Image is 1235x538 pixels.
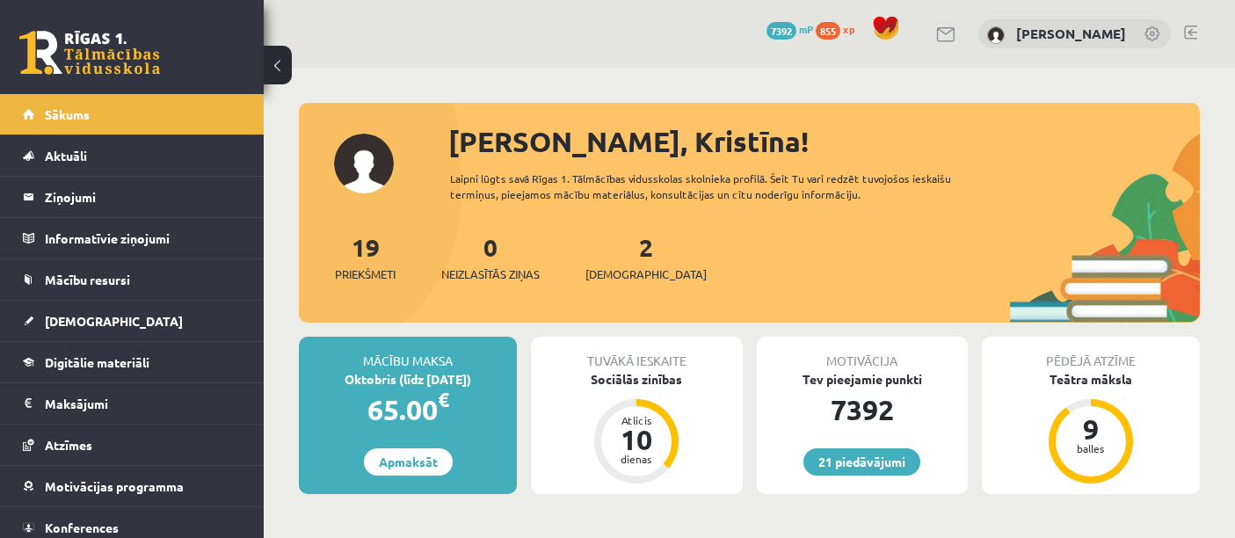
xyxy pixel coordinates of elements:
a: [DEMOGRAPHIC_DATA] [23,301,242,341]
a: Sociālās zinības Atlicis 10 dienas [531,370,742,486]
a: Ziņojumi [23,177,242,217]
span: mP [799,22,813,36]
span: [DEMOGRAPHIC_DATA] [585,265,707,283]
legend: Informatīvie ziņojumi [45,218,242,258]
div: Atlicis [610,415,663,425]
a: 855 xp [816,22,863,36]
a: 7392 mP [766,22,813,36]
a: 0Neizlasītās ziņas [441,231,540,283]
div: Oktobris (līdz [DATE]) [299,370,517,389]
a: 19Priekšmeti [335,231,396,283]
span: Aktuāli [45,148,87,164]
div: [PERSON_NAME], Kristīna! [448,120,1200,163]
span: Priekšmeti [335,265,396,283]
div: Tuvākā ieskaite [531,337,742,370]
span: Neizlasītās ziņas [441,265,540,283]
span: Motivācijas programma [45,478,184,494]
a: Teātra māksla 9 balles [982,370,1200,486]
span: Digitālie materiāli [45,354,149,370]
div: Tev pieejamie punkti [757,370,968,389]
div: balles [1064,443,1117,454]
div: 9 [1064,415,1117,443]
span: xp [843,22,854,36]
span: 7392 [766,22,796,40]
div: 65.00 [299,389,517,431]
a: [PERSON_NAME] [1016,25,1126,42]
div: dienas [610,454,663,464]
div: Sociālās zinības [531,370,742,389]
div: Mācību maksa [299,337,517,370]
a: Mācību resursi [23,259,242,300]
div: Pēdējā atzīme [982,337,1200,370]
a: Informatīvie ziņojumi [23,218,242,258]
div: Motivācija [757,337,968,370]
a: Atzīmes [23,425,242,465]
a: 2[DEMOGRAPHIC_DATA] [585,231,707,283]
div: 10 [610,425,663,454]
a: Motivācijas programma [23,466,242,506]
span: [DEMOGRAPHIC_DATA] [45,313,183,329]
a: Rīgas 1. Tālmācības vidusskola [19,31,160,75]
img: Kristīna Vološina [987,26,1005,44]
span: Mācību resursi [45,272,130,287]
span: Sākums [45,106,90,122]
legend: Maksājumi [45,383,242,424]
a: Apmaksāt [364,448,453,476]
span: 855 [816,22,840,40]
legend: Ziņojumi [45,177,242,217]
div: 7392 [757,389,968,431]
a: Aktuāli [23,135,242,176]
a: Sākums [23,94,242,134]
a: Maksājumi [23,383,242,424]
span: Konferences [45,520,119,535]
div: Laipni lūgts savā Rīgas 1. Tālmācības vidusskolas skolnieka profilā. Šeit Tu vari redzēt tuvojošo... [450,171,991,202]
span: Atzīmes [45,437,92,453]
a: Digitālie materiāli [23,342,242,382]
a: 21 piedāvājumi [803,448,920,476]
div: Teātra māksla [982,370,1200,389]
span: € [438,387,449,412]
